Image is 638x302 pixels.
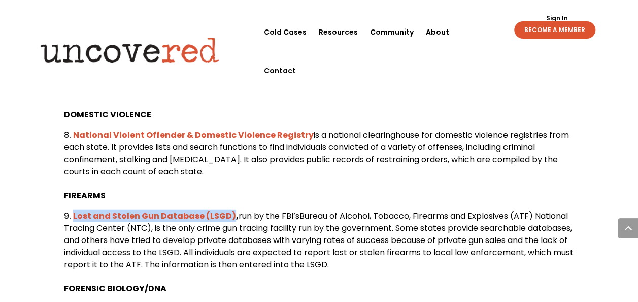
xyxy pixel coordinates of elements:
a: About [426,13,449,51]
img: Uncovered logo [32,30,227,70]
a: BECOME A MEMBER [514,21,595,39]
span: is a national clearinghouse for domestic violence registries from each state. It provides lists a... [64,129,569,177]
a: Community [370,13,414,51]
span: Bureau of Alcohol, Tobacco, Firearms and Explosives (ATF) National Tracing Center (NTC), is the o... [64,210,568,234]
b: , [236,210,239,222]
a: Resources [319,13,358,51]
a: Sign In [540,15,573,21]
span: run by the FBI’s [239,210,299,222]
a: Lost and Stolen Gun Database (LSGD) [73,210,236,222]
a: National Violent Offender & Domestic Violence Registry [73,129,314,141]
b: FIREARMS [64,190,106,201]
b: FORENSIC BIOLOGY/DNA [64,283,166,294]
b: DOMESTIC VIOLENCE [64,109,151,120]
a: Contact [264,51,296,90]
a: Cold Cases [264,13,307,51]
span: Some states provide searchable databases, and others have tried to develop private databases with... [64,222,574,270]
